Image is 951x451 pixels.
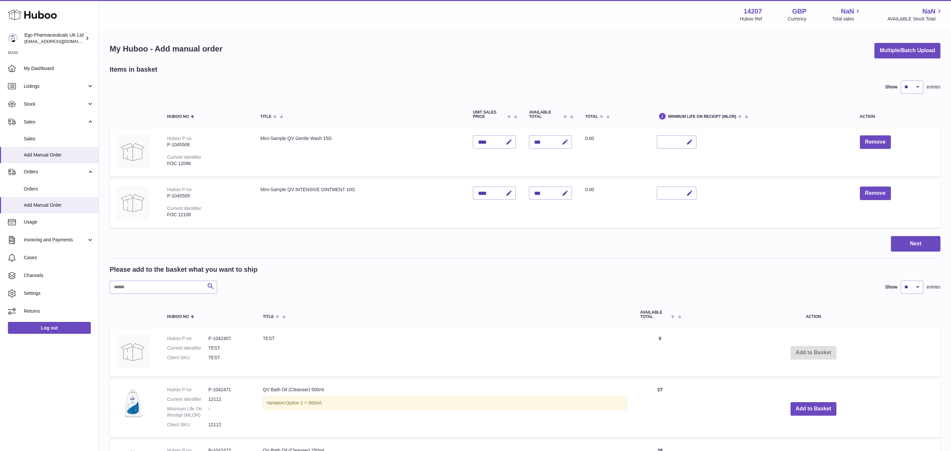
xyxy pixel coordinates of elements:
span: Stock [24,101,87,107]
dd: P-1042407 [208,335,250,342]
div: Variation: [263,396,627,410]
dt: Current identifier [167,345,208,351]
div: Ego Pharmaceuticals UK Ltd [24,32,84,45]
span: AVAILABLE Stock Total [887,16,943,22]
td: 0 [634,329,687,377]
span: My Dashboard [24,65,94,72]
div: Action [860,115,934,119]
span: Returns [24,308,94,314]
a: NaN Total sales [832,7,862,22]
span: Total sales [832,16,862,22]
td: Mini-Sample QV INTENSIVE OINTMENT 10G [254,180,467,228]
dt: Client SKU [167,422,208,428]
dt: Minimum Life On Receipt (MLOR) [167,406,208,418]
span: NaN [922,7,935,16]
strong: 14207 [744,7,762,16]
span: Settings [24,290,94,296]
span: AVAILABLE Total [640,310,670,319]
span: [EMAIL_ADDRESS][DOMAIN_NAME] [24,39,97,44]
div: Huboo Ref [740,16,762,22]
label: Show [885,284,898,290]
span: Sales [24,136,94,142]
td: TEST [256,329,634,377]
button: Next [891,236,940,252]
h1: My Huboo - Add manual order [110,44,223,54]
div: Huboo P no [167,187,192,192]
span: Cases [24,255,94,261]
dd: 12112 [208,396,250,402]
span: Unit Sales Price [473,110,506,119]
span: 0.00 [585,187,594,192]
th: Action [687,304,940,326]
dd: P-1042471 [208,387,250,393]
button: Add to Basket [791,402,837,416]
span: Usage [24,219,94,225]
div: Current identifier [167,155,201,160]
span: entries [927,84,940,90]
div: FOC 12106 [167,212,247,218]
span: Huboo no [167,115,189,119]
span: 0.00 [585,136,594,141]
span: entries [927,284,940,290]
span: AVAILABLE Total [529,110,562,119]
dt: Current identifier [167,396,208,402]
span: Orders [24,169,87,175]
span: Total [585,115,598,119]
span: Invoicing and Payments [24,237,87,243]
div: P-1045508 [167,142,247,148]
div: Currency [788,16,807,22]
div: FOC 12096 [167,160,247,167]
dd: - [208,406,250,418]
label: Show [885,84,898,90]
img: Mini-Sample QV Gentle Wash 15G [116,135,149,168]
dt: Huboo P no [167,387,208,393]
span: Sales [24,119,87,125]
img: Mini-Sample QV INTENSIVE OINTMENT 10G [116,187,149,220]
span: Title [263,315,274,319]
span: Listings [24,83,87,89]
img: QV Bath Oil (Cleanser) 500ml [116,387,149,420]
td: 27 [634,380,687,437]
button: Multiple/Batch Upload [874,43,940,58]
span: NaN [841,7,854,16]
dd: TEST [208,345,250,351]
img: internalAdmin-14207@internal.huboo.com [8,33,18,43]
img: TEST [116,335,149,368]
td: Mini-Sample QV Gentle Wash 15G [254,129,467,177]
span: Channels [24,272,94,279]
div: P-1045509 [167,193,247,199]
span: Title [261,115,271,119]
div: Huboo P no [167,136,192,141]
dd: TEST [208,355,250,361]
span: Huboo no [167,315,189,319]
a: NaN AVAILABLE Stock Total [887,7,943,22]
h2: Items in basket [110,65,158,74]
span: Add Manual Order [24,152,94,158]
span: Option 1 = 500ml; [286,400,322,405]
dt: Huboo P no [167,335,208,342]
a: Log out [8,322,91,334]
button: Remove [860,135,891,149]
span: Add Manual Order [24,202,94,208]
dt: Client SKU [167,355,208,361]
button: Remove [860,187,891,200]
div: Current identifier [167,206,201,211]
span: Minimum Life On Receipt (MLOR) [668,115,736,119]
td: QV Bath Oil (Cleanser) 500ml [256,380,634,437]
strong: GBP [792,7,806,16]
dd: 12112 [208,422,250,428]
h2: Please add to the basket what you want to ship [110,265,258,274]
span: Orders [24,186,94,192]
